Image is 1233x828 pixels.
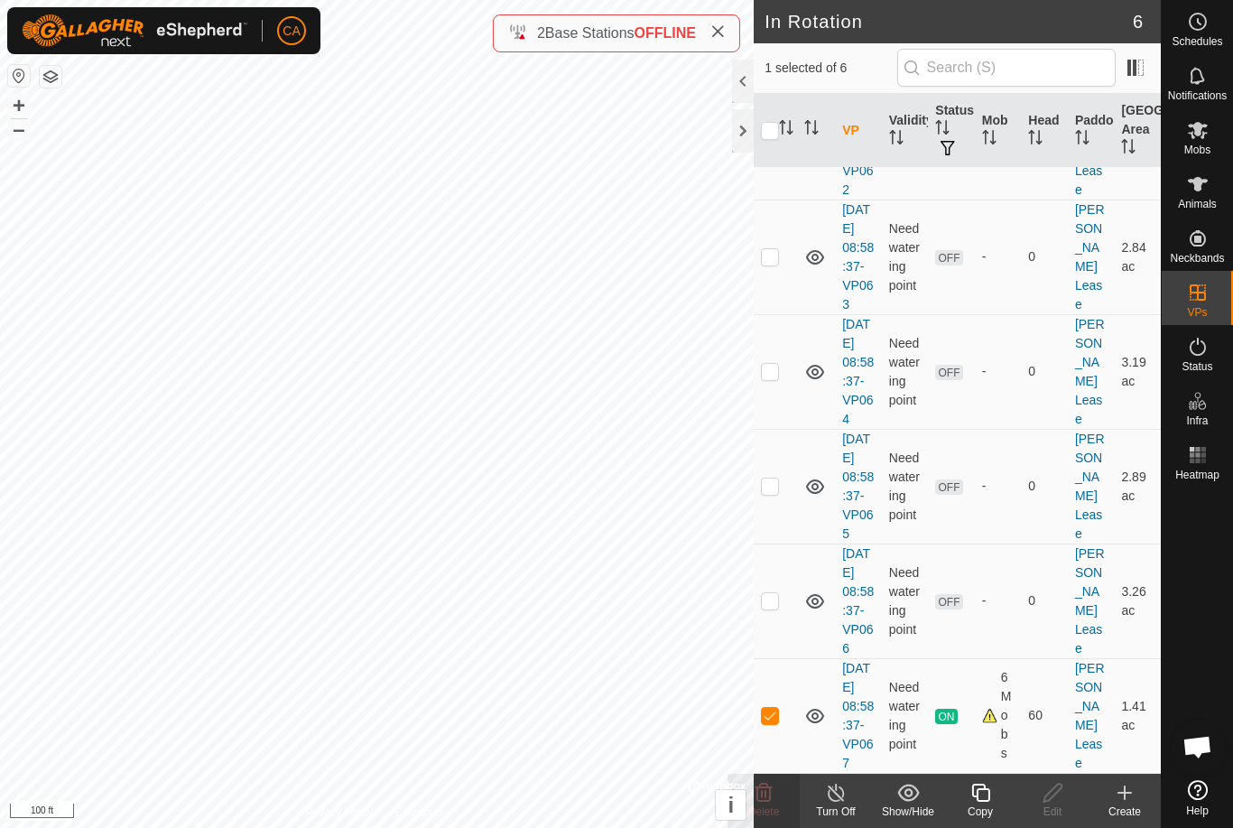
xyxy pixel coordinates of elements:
button: Map Layers [40,66,61,88]
th: Validity [882,94,929,168]
span: Heatmap [1175,470,1219,480]
td: Need watering point [882,200,929,314]
span: 6 [1133,8,1143,35]
a: [DATE] 08:58:37-VP062 [842,88,874,197]
a: Help [1162,773,1233,823]
div: Copy [944,804,1016,820]
p-sorticon: Activate to sort [889,133,904,147]
a: [DATE] 08:58:37-VP064 [842,317,874,426]
a: Privacy Policy [306,805,374,821]
a: [PERSON_NAME] Lease [1075,202,1105,312]
th: Paddock [1068,94,1115,168]
a: Contact Us [394,805,448,821]
p-sorticon: Activate to sort [779,123,793,137]
td: 0 [1021,200,1068,314]
span: Infra [1186,415,1208,426]
p-sorticon: Activate to sort [935,123,950,137]
span: i [728,793,734,817]
span: Schedules [1172,36,1222,47]
span: 2 [537,25,545,41]
span: Base Stations [545,25,635,41]
td: 2.84 ac [1114,200,1161,314]
p-sorticon: Activate to sort [1028,133,1043,147]
td: Need watering point [882,429,929,544]
th: Mob [975,94,1022,168]
a: [DATE] 08:58:37-VP066 [842,546,874,656]
span: OFF [935,365,962,380]
input: Search (S) [897,49,1116,87]
th: Head [1021,94,1068,168]
span: OFFLINE [635,25,696,41]
img: Gallagher Logo [22,14,247,47]
td: Need watering point [882,544,929,658]
td: 0 [1021,314,1068,429]
div: - [982,591,1015,610]
div: Open chat [1171,720,1225,774]
span: OFF [935,479,962,495]
td: 0 [1021,544,1068,658]
a: [PERSON_NAME] Lease [1075,88,1105,197]
span: Delete [748,805,780,818]
th: [GEOGRAPHIC_DATA] Area [1114,94,1161,168]
div: Edit [1016,804,1089,820]
a: [PERSON_NAME] Lease [1075,317,1105,426]
div: Create [1089,804,1161,820]
div: 6 Mobs [982,668,1015,763]
span: Animals [1178,199,1217,209]
span: 1 selected of 6 [765,59,896,78]
td: 1.41 ac [1114,658,1161,773]
a: [DATE] 08:58:37-VP063 [842,202,874,312]
div: Turn Off [800,804,872,820]
th: VP [835,94,882,168]
td: 3.26 ac [1114,544,1161,658]
div: - [982,362,1015,381]
span: OFF [935,250,962,265]
td: 0 [1021,429,1068,544]
a: [PERSON_NAME] Lease [1075,432,1105,541]
button: + [8,95,30,116]
a: [DATE] 08:58:37-VP067 [842,661,874,770]
span: Neckbands [1170,253,1224,264]
p-sorticon: Activate to sort [1121,142,1136,156]
span: ON [935,709,957,724]
span: Status [1182,361,1212,372]
td: 3.19 ac [1114,314,1161,429]
button: – [8,118,30,140]
div: - [982,477,1015,496]
span: Notifications [1168,90,1227,101]
span: CA [283,22,300,41]
a: [PERSON_NAME] Lease [1075,546,1105,656]
h2: In Rotation [765,11,1133,33]
span: OFF [935,594,962,609]
a: [PERSON_NAME] Lease [1075,661,1105,770]
span: Help [1186,805,1209,816]
p-sorticon: Activate to sort [982,133,997,147]
p-sorticon: Activate to sort [804,123,819,137]
button: i [716,790,746,820]
td: 2.89 ac [1114,429,1161,544]
div: Show/Hide [872,804,944,820]
span: VPs [1187,307,1207,318]
div: - [982,247,1015,266]
th: Status [928,94,975,168]
td: Need watering point [882,314,929,429]
a: [DATE] 08:58:37-VP065 [842,432,874,541]
td: 60 [1021,658,1068,773]
button: Reset Map [8,65,30,87]
p-sorticon: Activate to sort [1075,133,1089,147]
td: Need watering point [882,658,929,773]
span: Mobs [1184,144,1210,155]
